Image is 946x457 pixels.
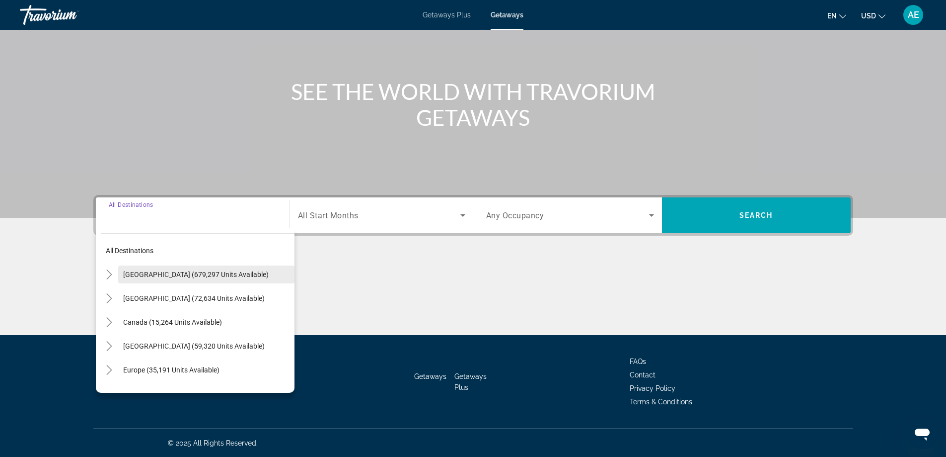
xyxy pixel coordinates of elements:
[861,12,876,20] span: USD
[287,79,659,130] h1: SEE THE WORLD WITH TRAVORIUM GETAWAYS
[486,211,544,220] span: Any Occupancy
[739,211,773,219] span: Search
[106,247,153,255] span: All destinations
[298,211,359,220] span: All Start Months
[101,266,118,283] button: Toggle United States (679,297 units available)
[123,294,265,302] span: [GEOGRAPHIC_DATA] (72,634 units available)
[118,266,294,283] button: [GEOGRAPHIC_DATA] (679,297 units available)
[123,342,265,350] span: [GEOGRAPHIC_DATA] (59,320 units available)
[123,366,219,374] span: Europe (35,191 units available)
[454,372,487,391] a: Getaways Plus
[118,361,294,379] button: Europe (35,191 units available)
[827,8,846,23] button: Change language
[906,417,938,449] iframe: Button to launch messaging window
[414,372,446,380] a: Getaways
[900,4,926,25] button: User Menu
[123,318,222,326] span: Canada (15,264 units available)
[109,201,153,208] span: All Destinations
[662,197,851,233] button: Search
[118,385,294,403] button: Australia (3,292 units available)
[101,362,118,379] button: Toggle Europe (35,191 units available)
[20,2,119,28] a: Travorium
[118,289,294,307] button: [GEOGRAPHIC_DATA] (72,634 units available)
[118,313,294,331] button: Canada (15,264 units available)
[630,371,655,379] a: Contact
[123,271,269,278] span: [GEOGRAPHIC_DATA] (679,297 units available)
[101,338,118,355] button: Toggle Caribbean & Atlantic Islands (59,320 units available)
[423,11,471,19] a: Getaways Plus
[861,8,885,23] button: Change currency
[908,10,919,20] span: AE
[827,12,837,20] span: en
[168,439,258,447] span: © 2025 All Rights Reserved.
[101,242,294,260] button: All destinations
[101,290,118,307] button: Toggle Mexico (72,634 units available)
[96,197,851,233] div: Search widget
[101,385,118,403] button: Toggle Australia (3,292 units available)
[630,358,646,366] a: FAQs
[118,337,294,355] button: [GEOGRAPHIC_DATA] (59,320 units available)
[630,384,675,392] a: Privacy Policy
[491,11,523,19] a: Getaways
[101,314,118,331] button: Toggle Canada (15,264 units available)
[630,398,692,406] a: Terms & Conditions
